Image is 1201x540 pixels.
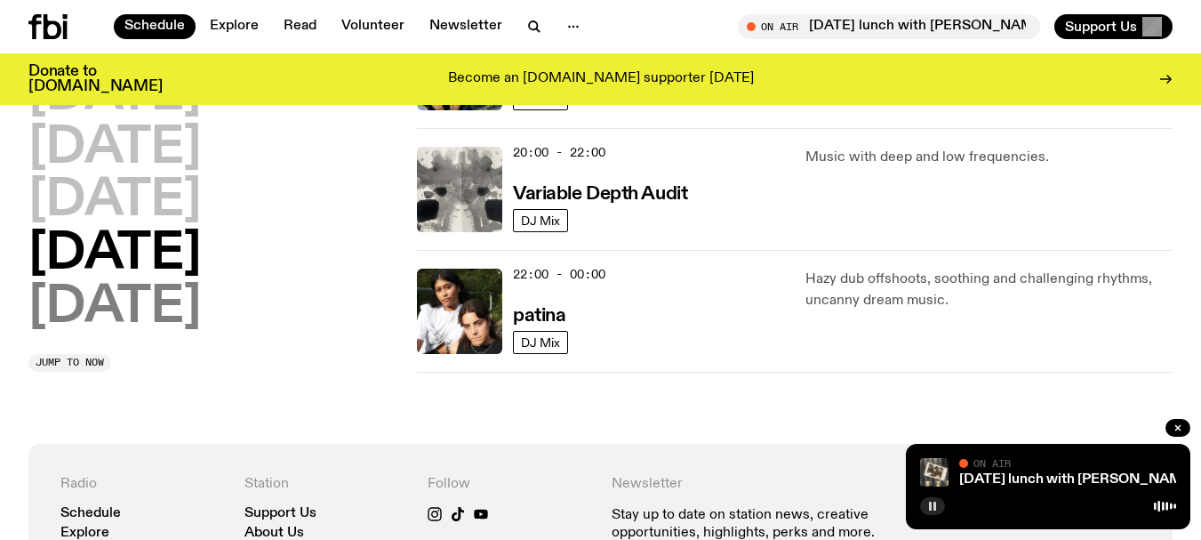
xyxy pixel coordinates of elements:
h3: Donate to [DOMAIN_NAME] [28,64,163,94]
a: patina [513,303,565,326]
img: A black and white Rorschach [417,147,502,232]
a: Read [273,14,327,39]
h4: Station [244,476,407,493]
a: Schedule [114,14,196,39]
a: DJ Mix [513,331,568,354]
button: [DATE] [28,230,201,279]
img: A polaroid of Ella Avni in the studio on top of the mixer which is also located in the studio. [920,458,949,487]
p: Music with deep and low frequencies. [805,147,1173,168]
h3: patina [513,307,565,326]
a: Support Us [244,507,316,520]
a: Explore [60,527,109,540]
span: 22:00 - 00:00 [513,266,605,283]
button: [DATE] [28,124,201,173]
a: [DATE] lunch with [PERSON_NAME]! [959,472,1199,487]
button: Support Us [1054,14,1173,39]
a: Explore [199,14,269,39]
span: DJ Mix [521,214,560,227]
a: About Us [244,527,304,540]
span: DJ Mix [521,335,560,349]
button: Jump to now [28,354,111,372]
button: [DATE] [28,283,201,333]
a: DJ Mix [513,209,568,232]
button: On Air[DATE] lunch with [PERSON_NAME]! [738,14,1040,39]
a: Variable Depth Audit [513,181,687,204]
p: Hazy dub offshoots, soothing and challenging rhythms, uncanny dream music. [805,269,1173,311]
p: Become an [DOMAIN_NAME] supporter [DATE] [448,71,754,87]
a: Volunteer [331,14,415,39]
a: Schedule [60,507,121,520]
a: Newsletter [419,14,513,39]
span: Support Us [1065,19,1137,35]
h3: Variable Depth Audit [513,185,687,204]
span: Jump to now [36,358,104,367]
h4: Radio [60,476,223,493]
h4: Newsletter [612,476,957,493]
h4: Follow [428,476,590,493]
span: 20:00 - 22:00 [513,144,605,161]
button: [DATE] [28,177,201,227]
span: On Air [973,457,1011,469]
